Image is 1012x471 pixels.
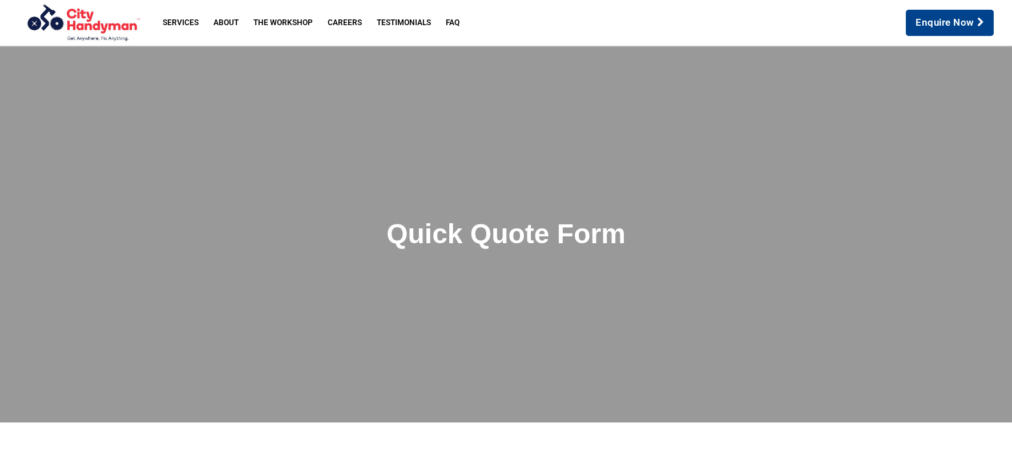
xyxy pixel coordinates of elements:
[446,19,459,27] span: FAQ
[320,12,369,34] a: Careers
[328,19,362,27] span: Careers
[206,12,246,34] a: About
[253,19,313,27] span: The Workshop
[163,19,199,27] span: Services
[369,12,438,34] a: Testimonials
[438,12,467,34] a: FAQ
[377,19,431,27] span: Testimonials
[213,19,239,27] span: About
[181,218,832,251] h2: Quick Quote Form
[155,12,206,34] a: Services
[906,10,994,36] a: Enquire Now
[14,3,151,42] img: City Handyman | Melbourne
[246,12,320,34] a: The Workshop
